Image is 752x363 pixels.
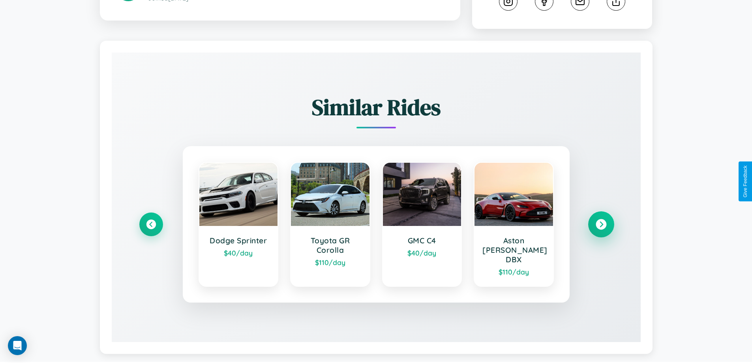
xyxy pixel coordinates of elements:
[207,248,270,257] div: $ 40 /day
[743,166,748,197] div: Give Feedback
[290,162,370,287] a: Toyota GR Corolla$110/day
[199,162,279,287] a: Dodge Sprinter$40/day
[391,236,454,245] h3: GMC C4
[382,162,462,287] a: GMC C4$40/day
[482,267,545,276] div: $ 110 /day
[139,92,613,122] h2: Similar Rides
[299,236,362,255] h3: Toyota GR Corolla
[207,236,270,245] h3: Dodge Sprinter
[474,162,554,287] a: Aston [PERSON_NAME] DBX$110/day
[299,258,362,267] div: $ 110 /day
[391,248,454,257] div: $ 40 /day
[482,236,545,264] h3: Aston [PERSON_NAME] DBX
[8,336,27,355] div: Open Intercom Messenger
